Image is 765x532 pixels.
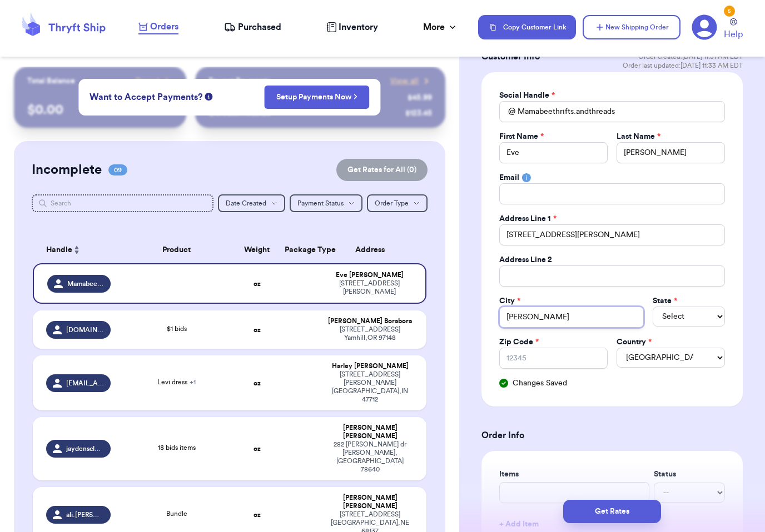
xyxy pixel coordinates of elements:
[499,254,552,265] label: Address Line 2
[499,295,520,307] label: City
[499,213,557,224] label: Address Line 1
[513,378,567,389] span: Changes Saved
[320,237,426,263] th: Address
[327,325,413,342] div: [STREET_ADDRESS] Yamhill , OR 97148
[158,444,196,451] span: 1$ bids items
[481,429,743,442] h3: Order Info
[692,14,717,40] a: 5
[66,325,104,334] span: [DOMAIN_NAME]_
[638,52,743,61] span: Order created: [DATE] 11:31 AM EDT
[423,21,458,34] div: More
[327,424,413,440] div: [PERSON_NAME] [PERSON_NAME]
[390,76,419,87] span: View all
[499,348,608,369] input: 12345
[46,244,72,256] span: Handle
[336,159,428,181] button: Get Rates for All (0)
[254,511,261,518] strong: oz
[499,469,649,480] label: Items
[654,469,725,480] label: Status
[254,327,261,333] strong: oz
[278,237,320,263] th: Package Type
[724,18,743,41] a: Help
[218,194,285,212] button: Date Created
[190,379,196,385] span: + 1
[499,131,544,142] label: First Name
[32,194,213,212] input: Search
[327,494,413,510] div: [PERSON_NAME] [PERSON_NAME]
[653,295,677,307] label: State
[276,92,358,103] a: Setup Payments Now
[499,172,519,183] label: Email
[236,237,278,263] th: Weight
[375,200,409,207] span: Order Type
[327,317,413,325] div: [PERSON_NAME] Borabora
[327,370,413,404] div: [STREET_ADDRESS][PERSON_NAME] [GEOGRAPHIC_DATA] , IN 47712
[724,28,743,41] span: Help
[136,76,160,87] span: Payout
[339,21,378,34] span: Inventory
[27,101,173,119] p: $ 0.00
[478,15,576,39] button: Copy Customer Link
[367,194,428,212] button: Order Type
[32,161,102,179] h2: Incomplete
[90,91,202,104] span: Want to Accept Payments?
[297,200,344,207] span: Payment Status
[66,510,104,519] span: ali.[PERSON_NAME]
[136,76,173,87] a: Payout
[583,15,680,39] button: New Shipping Order
[224,21,281,34] a: Purchased
[724,6,735,17] div: 5
[327,271,411,279] div: Eve [PERSON_NAME]
[408,92,432,103] div: $ 45.99
[623,61,743,70] span: Order last updated: [DATE] 11:33 AM EDT
[138,20,178,34] a: Orders
[290,194,362,212] button: Payment Status
[254,380,261,387] strong: oz
[66,379,104,388] span: [EMAIL_ADDRESS][DOMAIN_NAME]
[108,164,127,175] span: 09
[157,379,196,385] span: Levi dress
[67,279,104,288] span: Mamabeethrifts.andthreads
[265,86,370,109] button: Setup Payments Now
[166,510,187,517] span: Bundle
[617,131,660,142] label: Last Name
[72,243,81,257] button: Sort ascending
[405,108,432,119] div: $ 123.45
[327,440,413,474] div: 282 [PERSON_NAME] dr [PERSON_NAME] , [GEOGRAPHIC_DATA] 78640
[254,280,261,287] strong: oz
[226,200,266,207] span: Date Created
[617,337,652,348] label: Country
[27,76,75,87] p: Total Balance
[66,444,104,453] span: jaydenscloset04
[481,50,540,63] h3: Customer Info
[117,237,236,263] th: Product
[390,76,432,87] a: View all
[167,325,187,332] span: $1 bids
[326,21,378,34] a: Inventory
[208,76,270,87] p: Recent Payments
[327,362,413,370] div: Harley [PERSON_NAME]
[254,445,261,452] strong: oz
[327,279,411,296] div: [STREET_ADDRESS][PERSON_NAME]
[563,500,661,523] button: Get Rates
[499,337,539,348] label: Zip Code
[150,20,178,33] span: Orders
[499,101,515,122] div: @
[499,90,555,101] label: Social Handle
[238,21,281,34] span: Purchased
